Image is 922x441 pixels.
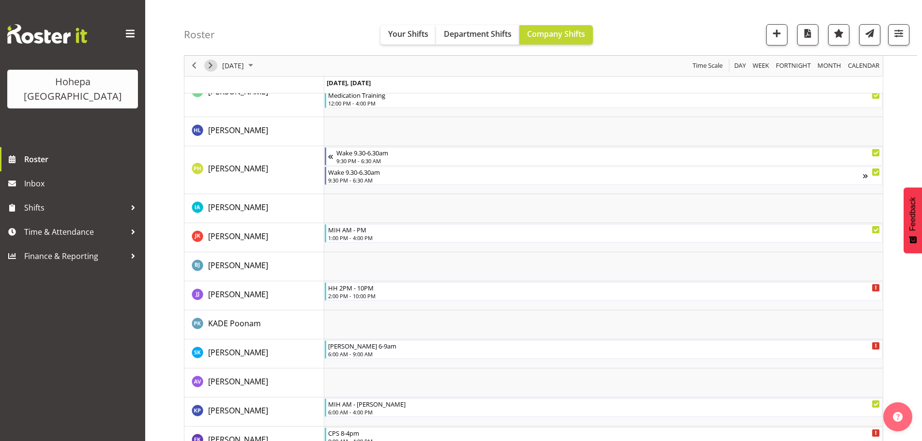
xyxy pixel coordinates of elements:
[527,29,585,39] span: Company Shifts
[184,29,215,40] h4: Roster
[328,428,880,438] div: CPS 8-4pm
[908,197,917,231] span: Feedback
[325,90,882,108] div: HAWKS Ruth"s event - Medication Training Begin From Tuesday, September 16, 2025 at 12:00:00 PM GM...
[766,24,787,46] button: Add a new shift
[797,24,818,46] button: Download a PDF of the roster for the current day
[328,292,880,300] div: 2:00 PM - 10:00 PM
[208,376,268,387] a: [PERSON_NAME]
[774,60,813,72] button: Fortnight
[184,310,324,339] td: KADE Poonam resource
[388,29,428,39] span: Your Shifts
[828,24,849,46] button: Highlight an important date within the roster.
[208,125,268,136] span: [PERSON_NAME]
[186,56,202,76] div: previous period
[208,163,268,174] a: [PERSON_NAME]
[24,249,126,263] span: Finance & Reporting
[7,24,87,44] img: Rosterit website logo
[208,230,268,242] a: [PERSON_NAME]
[208,347,268,358] span: [PERSON_NAME]
[24,152,140,167] span: Roster
[325,224,882,243] div: JAMARKATTEL Kushum"s event - MIH AM - PM Begin From Tuesday, September 16, 2025 at 1:00:00 PM GMT...
[816,60,843,72] button: Timeline Month
[208,347,268,358] a: [PERSON_NAME]
[328,225,880,234] div: MIH AM - PM
[436,25,519,45] button: Department Shifts
[221,60,257,72] button: September 2025
[328,283,880,292] div: HH 2PM - 10PM
[328,99,880,107] div: 12:00 PM - 4:00 PM
[328,399,880,409] div: MIH AM - [PERSON_NAME]
[208,405,268,416] span: [PERSON_NAME]
[775,60,812,72] span: Fortnight
[184,194,324,223] td: IWAN Anthony resource
[208,124,268,136] a: [PERSON_NAME]
[859,24,880,46] button: Send a list of all shifts for the selected filtered period to all rostered employees.
[325,398,882,417] div: KUNJADIA Pratik"s event - MIH AM - Eugene Begin From Tuesday, September 16, 2025 at 6:00:00 AM GM...
[325,340,882,359] div: KARAUNA Shenella"s event - Michael 6-9am Begin From Tuesday, September 16, 2025 at 6:00:00 AM GMT...
[328,176,863,184] div: 9:30 PM - 6:30 AM
[752,60,770,72] span: Week
[328,341,880,350] div: [PERSON_NAME] 6-9am
[24,176,140,191] span: Inbox
[904,187,922,253] button: Feedback - Show survey
[733,60,748,72] button: Timeline Day
[519,25,593,45] button: Company Shifts
[208,289,268,300] span: [PERSON_NAME]
[847,60,880,72] span: calendar
[208,318,261,329] a: KADE Poonam
[188,60,201,72] button: Previous
[184,368,324,397] td: KAUFUSI Alice resource
[24,225,126,239] span: Time & Attendance
[336,157,880,165] div: 9:30 PM - 6:30 AM
[184,252,324,281] td: JAYASINGHE Bimsara resource
[208,318,261,329] span: KADE Poonam
[325,282,882,301] div: JOMON Jasmin"s event - HH 2PM - 10PM Begin From Tuesday, September 16, 2025 at 2:00:00 PM GMT+12:...
[733,60,747,72] span: Day
[846,60,881,72] button: Month
[24,200,126,215] span: Shifts
[328,234,880,242] div: 1:00 PM - 4:00 PM
[336,148,880,157] div: Wake 9.30-6.30am
[444,29,512,39] span: Department Shifts
[184,339,324,368] td: KARAUNA Shenella resource
[202,56,219,76] div: next period
[208,405,268,416] a: [PERSON_NAME]
[208,260,268,271] span: [PERSON_NAME]
[692,60,724,72] span: Time Scale
[328,90,880,100] div: Medication Training
[893,412,903,422] img: help-xxl-2.png
[816,60,842,72] span: Month
[208,202,268,213] span: [PERSON_NAME]
[208,231,268,242] span: [PERSON_NAME]
[184,397,324,426] td: KUNJADIA Pratik resource
[328,408,880,416] div: 6:00 AM - 4:00 PM
[328,167,863,177] div: Wake 9.30-6.30am
[204,60,217,72] button: Next
[184,146,324,194] td: HERNANDEZ Paolo resource
[325,167,882,185] div: HERNANDEZ Paolo"s event - Wake 9.30-6.30am Begin From Tuesday, September 16, 2025 at 9:30:00 PM G...
[325,147,882,166] div: HERNANDEZ Paolo"s event - Wake 9.30-6.30am Begin From Monday, September 15, 2025 at 9:30:00 PM GM...
[208,376,268,387] span: [PERSON_NAME]
[17,75,128,104] div: Hohepa [GEOGRAPHIC_DATA]
[380,25,436,45] button: Your Shifts
[184,223,324,252] td: JAMARKATTEL Kushum resource
[208,201,268,213] a: [PERSON_NAME]
[219,56,259,76] div: September 16, 2025
[328,350,880,358] div: 6:00 AM - 9:00 AM
[208,289,268,300] a: [PERSON_NAME]
[327,78,371,87] span: [DATE], [DATE]
[691,60,725,72] button: Time Scale
[184,281,324,310] td: JOMON Jasmin resource
[184,117,324,146] td: HEENEY Laura resource
[751,60,771,72] button: Timeline Week
[221,60,245,72] span: [DATE]
[208,259,268,271] a: [PERSON_NAME]
[888,24,909,46] button: Filter Shifts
